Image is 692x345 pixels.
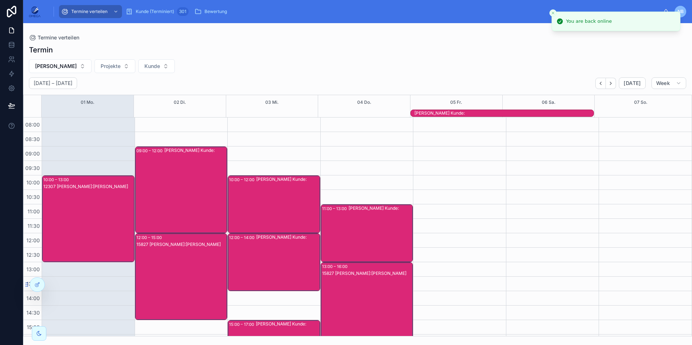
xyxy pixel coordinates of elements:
[136,242,227,247] div: 15827 [PERSON_NAME]:[PERSON_NAME]
[81,95,94,110] button: 01 Mo.
[174,95,186,110] button: 02 Di.
[595,78,606,89] button: Back
[651,77,686,89] button: Week
[256,234,320,240] div: [PERSON_NAME] Kunde:
[25,310,42,316] span: 14:30
[678,9,684,14] span: NB
[135,234,227,320] div: 12:00 – 15:0015827 [PERSON_NAME]:[PERSON_NAME]
[24,165,42,171] span: 09:30
[123,5,191,18] a: Kunde (Terminiert)301
[321,205,413,262] div: 11:00 – 13:00[PERSON_NAME] Kunde:
[256,321,320,327] div: [PERSON_NAME] Kunde:
[34,80,72,87] h2: [DATE] – [DATE]
[25,295,42,301] span: 14:00
[606,78,616,89] button: Next
[29,59,92,73] button: Select Button
[414,110,594,116] div: Marco Bringmann Kunde:
[228,234,320,291] div: 12:00 – 14:00[PERSON_NAME] Kunde:
[94,59,135,73] button: Select Button
[322,263,349,270] div: 13:00 – 16:00
[204,9,227,14] span: Bewertung
[25,237,42,243] span: 12:00
[229,176,256,183] div: 10:00 – 12:00
[24,150,42,157] span: 09:00
[566,18,612,25] div: You are back online
[29,45,53,55] h1: Termin
[25,194,42,200] span: 10:30
[549,9,557,17] button: Close toast
[136,147,164,154] div: 09:00 – 12:00
[71,9,107,14] span: Termine verteilen
[192,5,232,18] a: Bewertung
[229,321,256,328] div: 15:00 – 17:00
[25,266,42,272] span: 13:00
[29,34,79,41] a: Termine verteilen
[38,34,79,41] span: Termine verteilen
[136,9,174,14] span: Kunde (Terminiert)
[619,77,645,89] button: [DATE]
[624,80,641,86] span: [DATE]
[26,223,42,229] span: 11:30
[24,136,42,142] span: 08:30
[144,63,160,70] span: Kunde
[542,95,556,110] button: 06 Sa.
[634,95,647,110] button: 07 So.
[25,252,42,258] span: 12:30
[101,63,121,70] span: Projekte
[138,59,175,73] button: Select Button
[42,176,134,262] div: 10:00 – 13:0012307 [PERSON_NAME]:[PERSON_NAME]
[25,324,42,330] span: 15:00
[26,208,42,214] span: 11:00
[256,176,320,182] div: [PERSON_NAME] Kunde:
[135,147,227,233] div: 09:00 – 12:00[PERSON_NAME] Kunde:
[228,176,320,233] div: 10:00 – 12:00[PERSON_NAME] Kunde:
[656,80,670,86] span: Week
[59,5,122,18] a: Termine verteilen
[265,95,279,110] button: 03 Mi.
[43,176,71,183] div: 10:00 – 13:00
[164,148,227,153] div: [PERSON_NAME] Kunde:
[35,63,77,70] span: [PERSON_NAME]
[229,234,256,241] div: 12:00 – 14:00
[322,271,413,276] div: 15827 [PERSON_NAME]:[PERSON_NAME]
[357,95,371,110] button: 04 Do.
[24,122,42,128] span: 08:00
[46,4,663,20] div: scrollable content
[450,95,462,110] button: 05 Fr.
[29,6,41,17] img: App logo
[322,205,349,212] div: 11:00 – 13:00
[414,110,594,116] div: [PERSON_NAME] Kunde:
[349,205,413,211] div: [PERSON_NAME] Kunde:
[177,7,189,16] div: 301
[43,184,134,189] div: 12307 [PERSON_NAME]:[PERSON_NAME]
[136,234,164,241] div: 12:00 – 15:00
[25,179,42,186] span: 10:00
